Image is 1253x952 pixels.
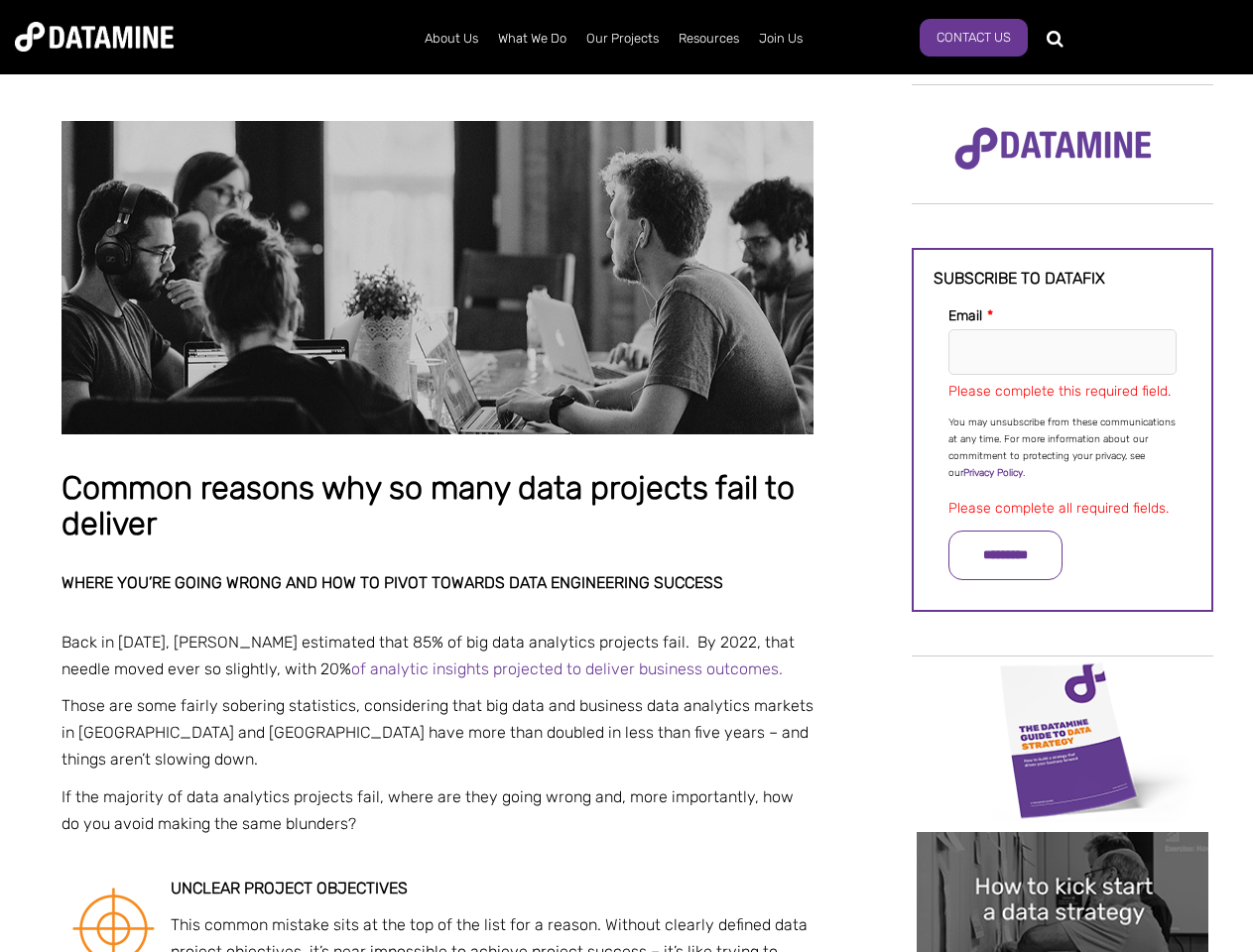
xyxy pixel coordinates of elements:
[171,879,408,897] strong: Unclear project objectives
[576,13,669,64] a: Our Projects
[62,121,814,434] img: Common reasons why so many data projects fail to deliver
[669,13,749,64] a: Resources
[62,574,814,592] h2: Where you’re going wrong and how to pivot towards data engineering success
[948,415,1177,482] p: You may unsubscribe from these communications at any time. For more information about our commitm...
[62,783,814,837] p: If the majority of data analytics projects fail, where are they going wrong and, more importantly...
[917,658,1208,822] img: Data Strategy Cover thumbnail
[749,13,813,64] a: Join Us
[415,13,488,64] a: About Us
[920,19,1028,57] a: Contact Us
[948,500,1169,517] label: Please complete all required fields.
[948,383,1171,400] label: Please complete this required field.
[941,114,1165,183] img: Datamine Logo No Strapline - Purple
[963,467,1023,479] a: Privacy Policy
[15,22,174,52] img: Datamine
[62,629,814,682] p: Back in [DATE], [PERSON_NAME] estimated that 85% of big data analytics projects fail. By 2022, th...
[948,307,982,324] span: Email
[488,13,576,64] a: What We Do
[351,659,783,678] a: of analytic insights projected to deliver business outcomes.
[62,471,814,541] h1: Common reasons why so many data projects fail to deliver
[934,270,1191,288] h3: Subscribe to datafix
[62,692,814,773] p: Those are some fairly sobering statistics, considering that big data and business data analytics ...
